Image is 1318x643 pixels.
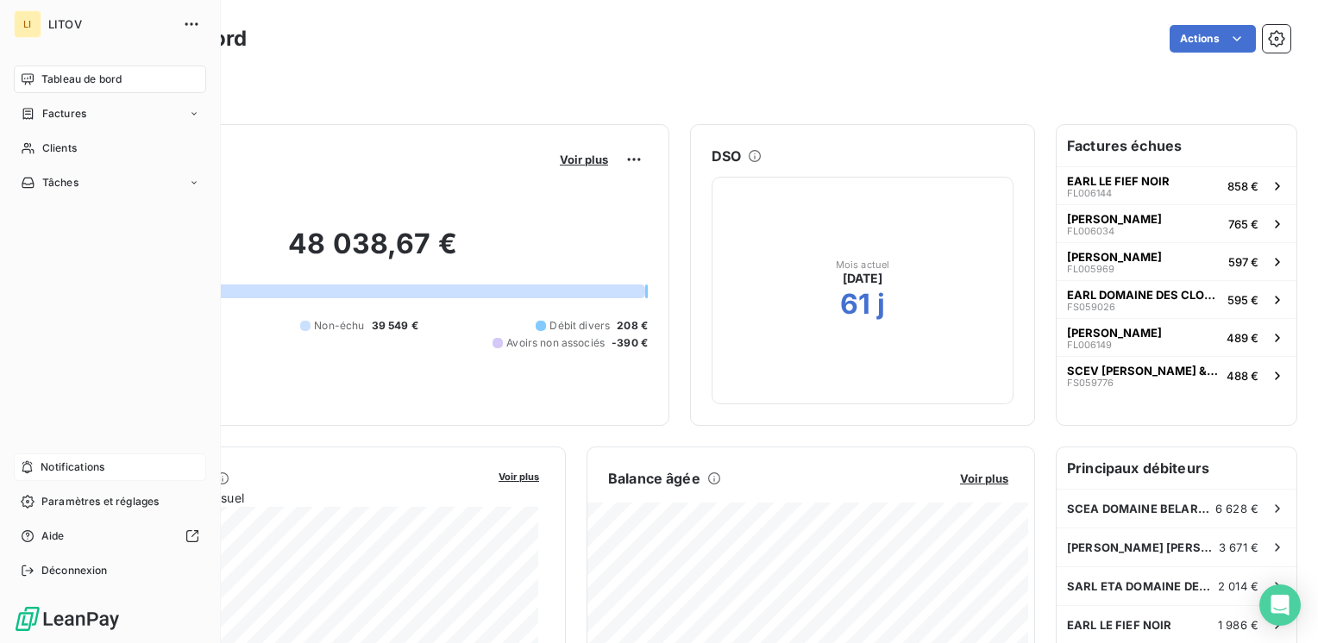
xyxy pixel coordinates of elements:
[1067,378,1114,388] span: FS059776
[1057,204,1296,242] button: [PERSON_NAME]FL006034765 €
[1170,25,1256,53] button: Actions
[1067,579,1218,593] span: SARL ETA DOMAINE DES DEUX VALLEES
[42,175,78,190] span: Tâches
[41,459,104,475] span: Notifications
[608,468,700,489] h6: Balance âgée
[1227,293,1258,307] span: 595 €
[555,152,613,167] button: Voir plus
[877,287,885,321] h2: j
[560,153,608,166] span: Voir plus
[1067,618,1172,632] span: EARL LE FIEF NOIR
[41,494,159,509] span: Paramètres et réglages
[955,471,1014,486] button: Voir plus
[493,468,544,484] button: Voir plus
[14,605,121,633] img: Logo LeanPay
[1067,326,1162,340] span: [PERSON_NAME]
[1218,579,1258,593] span: 2 014 €
[499,471,539,483] span: Voir plus
[1057,166,1296,204] button: EARL LE FIEF NOIRFL006144858 €
[14,10,41,38] div: LI
[1067,502,1215,515] span: SCEA DOMAINE BELARGUS
[1218,618,1258,632] span: 1 986 €
[1067,188,1112,198] span: FL006144
[712,146,741,166] h6: DSO
[1067,174,1170,188] span: EARL LE FIEF NOIR
[506,335,605,351] span: Avoirs non associés
[41,563,108,578] span: Déconnexion
[97,489,486,507] span: Chiffre d'affaires mensuel
[840,287,870,321] h2: 61
[1067,288,1221,302] span: EARL DOMAINE DES CLOSTIERS
[1215,502,1258,515] span: 6 628 €
[48,17,173,31] span: LITOV
[612,335,648,351] span: -390 €
[1057,280,1296,318] button: EARL DOMAINE DES CLOSTIERSFS059026595 €
[1227,369,1258,383] span: 488 €
[1057,318,1296,356] button: [PERSON_NAME]FL006149489 €
[836,259,890,270] span: Mois actuel
[843,270,883,287] span: [DATE]
[1067,364,1220,378] span: SCEV [PERSON_NAME] & [PERSON_NAME]
[41,72,122,87] span: Tableau de bord
[41,528,65,544] span: Aide
[617,318,648,334] span: 208 €
[1057,125,1296,166] h6: Factures échues
[1227,179,1258,193] span: 858 €
[97,227,648,278] h2: 48 038,67 €
[549,318,610,334] span: Débit divers
[1228,255,1258,269] span: 597 €
[1067,226,1114,236] span: FL006034
[1227,331,1258,345] span: 489 €
[1057,356,1296,394] button: SCEV [PERSON_NAME] & [PERSON_NAME]FS059776488 €
[1067,264,1114,274] span: FL005969
[42,106,86,122] span: Factures
[314,318,364,334] span: Non-échu
[1228,217,1258,231] span: 765 €
[1219,540,1258,554] span: 3 671 €
[14,522,206,550] a: Aide
[372,318,418,334] span: 39 549 €
[1259,584,1301,626] div: Open Intercom Messenger
[960,471,1008,485] span: Voir plus
[1067,250,1162,264] span: [PERSON_NAME]
[1067,540,1219,554] span: [PERSON_NAME] [PERSON_NAME]
[1067,212,1162,226] span: [PERSON_NAME]
[1067,302,1115,312] span: FS059026
[1067,340,1112,350] span: FL006149
[42,140,77,156] span: Clients
[1057,447,1296,489] h6: Principaux débiteurs
[1057,242,1296,280] button: [PERSON_NAME]FL005969597 €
